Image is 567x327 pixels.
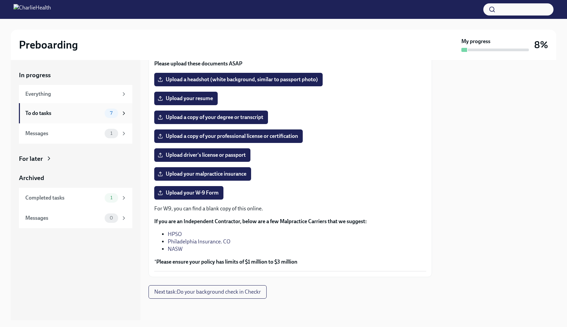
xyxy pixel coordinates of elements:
[159,171,246,177] span: Upload your malpractice insurance
[19,154,132,163] a: For later
[154,289,261,295] span: Next task : Do your background check in Checkr
[19,85,132,103] a: Everything
[25,90,118,98] div: Everything
[25,130,102,137] div: Messages
[168,238,231,245] a: Philadelphia Insurance. CO
[168,246,183,252] a: NASW
[106,215,117,220] span: 0
[154,186,223,200] label: Upload your W-9 Form
[159,114,263,121] span: Upload a copy of your degree or transcript
[19,174,132,182] a: Archived
[154,73,323,86] label: Upload a headshot (white background, similar to passport photo)
[159,189,219,196] span: Upload your W-9 Form
[106,131,116,136] span: 1
[25,214,102,222] div: Messages
[154,92,218,105] label: Upload your resume
[106,111,116,116] span: 7
[25,194,102,202] div: Completed tasks
[148,285,267,299] button: Next task:Do your background check in Checkr
[154,205,426,212] p: For W9, you can find a blank copy of this online.
[19,188,132,208] a: Completed tasks1
[156,259,297,265] strong: Please ensure your policy has limits of $1 million to $3 million
[154,167,251,181] label: Upload your malpractice insurance
[25,110,102,117] div: To do tasks
[154,148,250,162] label: Upload driver's license or passport
[19,123,132,144] a: Messages1
[534,39,548,51] h3: 8%
[159,152,246,158] span: Upload driver's license or passport
[154,129,303,143] label: Upload a copy of your professional license or certification
[159,95,213,102] span: Upload your resume
[154,111,268,124] label: Upload a copy of your degree or transcript
[461,38,490,45] strong: My progress
[19,208,132,228] a: Messages0
[159,133,298,140] span: Upload a copy of your professional license or certification
[13,4,51,15] img: CharlieHealth
[19,103,132,123] a: To do tasks7
[154,218,367,225] strong: If you are an Independent Contractor, below are a few Malpractice Carriers that we suggest:
[168,231,182,237] a: HPSO
[154,60,242,67] strong: Please upload these documents ASAP
[106,195,116,200] span: 1
[19,38,78,52] h2: Preboarding
[19,71,132,80] a: In progress
[19,154,43,163] div: For later
[159,76,318,83] span: Upload a headshot (white background, similar to passport photo)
